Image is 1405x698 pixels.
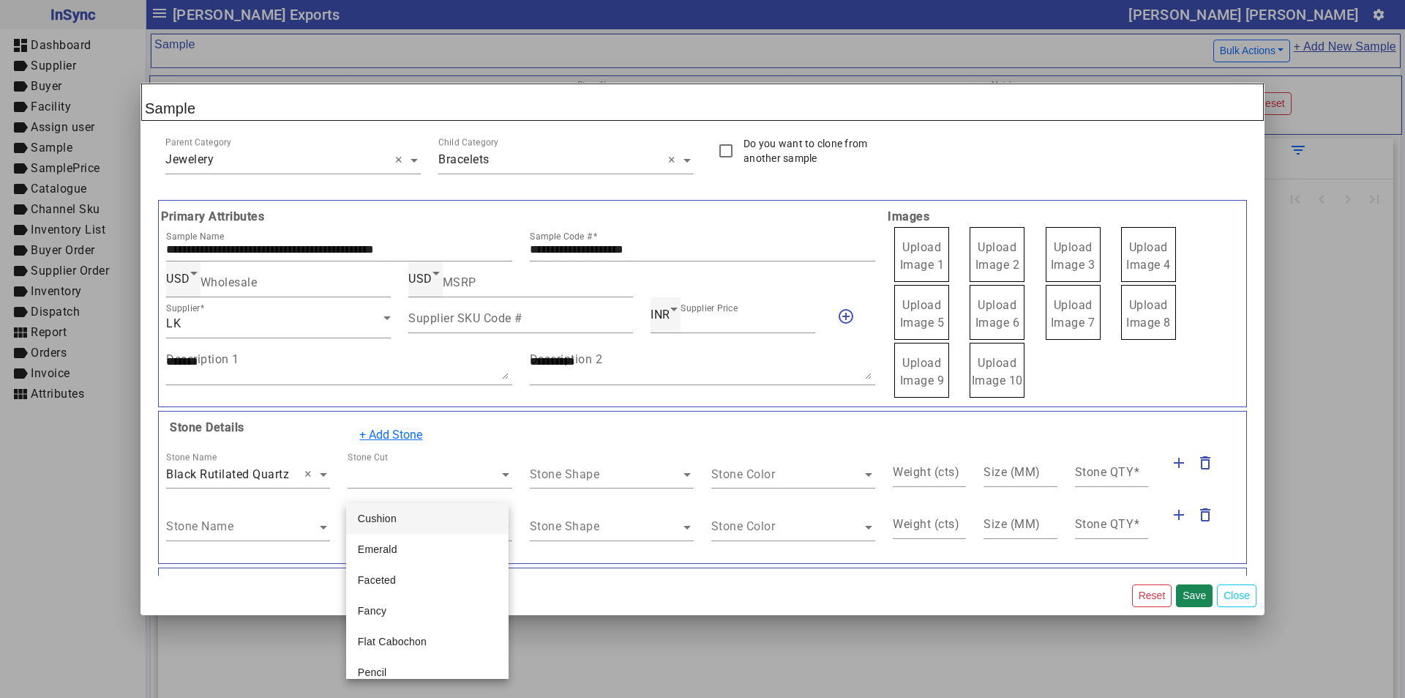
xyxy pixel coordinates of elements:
[166,231,224,242] mat-label: Sample Name
[900,298,945,330] span: Upload Image 5
[166,316,181,330] span: LK
[900,356,945,387] span: Upload Image 9
[893,464,959,478] mat-label: Weight (cts)
[1075,464,1134,478] mat-label: Stone QTY
[983,517,1041,531] mat-label: Size (MM)
[358,513,397,524] span: Cushion
[741,136,876,166] label: Do you want to clone from another sample
[358,543,397,555] span: Emerald
[304,466,317,483] span: Clear all
[166,352,239,365] mat-label: Description 1
[900,240,945,272] span: Upload Image 1
[1217,584,1256,607] button: Close
[893,517,959,531] mat-label: Weight (cts)
[530,231,593,242] mat-label: Sample Code #
[395,152,408,169] span: Clear all
[975,298,1020,330] span: Upload Image 6
[201,275,258,289] mat-label: Wholesale
[668,152,681,169] span: Clear all
[884,208,1248,226] b: Images
[1196,454,1214,472] mat-icon: delete_outline
[1196,506,1214,524] mat-icon: delete_outline
[350,421,432,449] button: + Add Stone
[408,311,522,324] mat-label: Supplier SKU Code #
[346,503,509,679] ng-dropdown-panel: Options list
[837,308,855,325] mat-icon: add_circle_outline
[651,308,670,322] span: INR
[1075,517,1134,531] mat-label: Stone QTY
[358,667,387,678] span: Pencil
[1176,584,1213,607] button: Save
[972,356,1023,387] span: Upload Image 10
[141,83,1264,121] h2: Sample
[438,136,499,149] div: Child Category
[983,464,1041,478] mat-label: Size (MM)
[408,272,432,286] span: USD
[358,574,396,586] span: Faceted
[443,275,476,289] mat-label: MSRP
[1051,240,1095,272] span: Upload Image 3
[1126,240,1171,272] span: Upload Image 4
[157,208,884,226] b: Primary Attributes
[358,636,427,647] span: Flat Cabochon
[681,303,738,313] mat-label: Supplier Price
[1051,298,1095,330] span: Upload Image 7
[166,450,217,464] div: Stone Name
[1132,584,1172,607] button: Reset
[166,303,201,313] mat-label: Supplier
[348,450,388,464] div: Stone Cut
[358,605,386,617] span: Fancy
[1170,506,1188,524] mat-icon: add
[1170,454,1188,472] mat-icon: add
[166,272,190,286] span: USD
[975,240,1020,272] span: Upload Image 2
[1126,298,1171,330] span: Upload Image 8
[166,420,244,434] b: Stone Details
[165,136,231,149] div: Parent Category
[530,352,603,365] mat-label: Description 2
